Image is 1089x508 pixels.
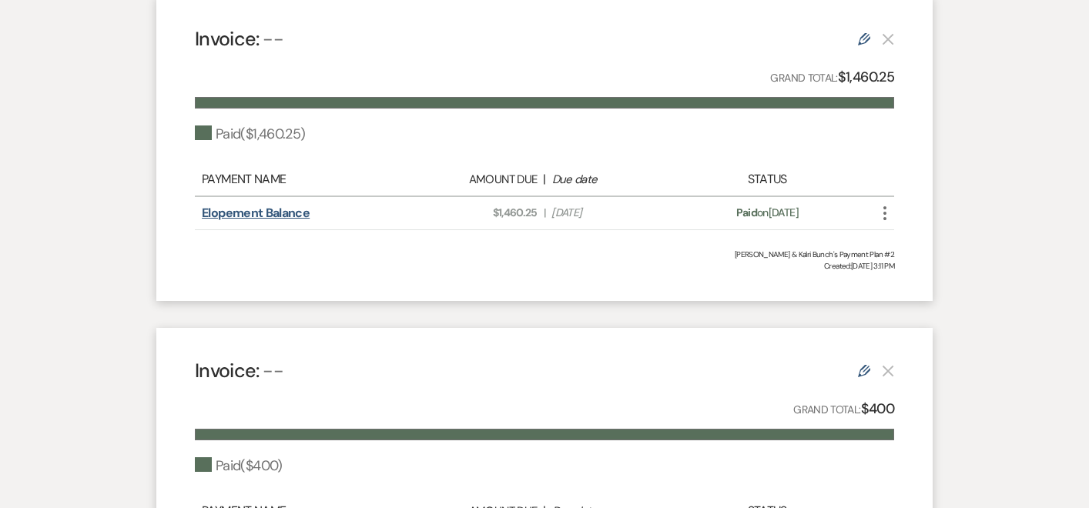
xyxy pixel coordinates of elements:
h4: Invoice: [195,25,283,52]
button: This payment plan cannot be deleted because it contains links that have been paid through Weven’s... [882,32,894,45]
div: Amount Due [415,171,537,189]
h4: Invoice: [195,357,283,384]
div: [PERSON_NAME] & Kalri Bunch's Payment Plan #2 [195,249,894,260]
span: -- [263,26,283,52]
button: This payment plan cannot be deleted because it contains links that have been paid through Weven’s... [882,364,894,377]
a: Elopement Balance [202,205,310,221]
span: -- [263,358,283,383]
div: Status [682,170,853,189]
div: | [407,170,682,189]
strong: $1,460.25 [838,68,894,86]
span: $1,460.25 [416,205,538,221]
span: | [544,205,545,221]
div: Due date [552,171,674,189]
p: Grand Total: [770,66,894,89]
span: Paid [736,206,757,219]
div: Paid ( $1,460.25 ) [195,124,305,145]
span: Created: [DATE] 3:11 PM [195,260,894,272]
div: Paid ( $400 ) [195,456,283,476]
p: Grand Total: [793,398,894,420]
div: on [DATE] [682,205,853,221]
div: Payment Name [202,170,407,189]
span: [DATE] [551,205,673,221]
strong: $400 [861,399,894,418]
